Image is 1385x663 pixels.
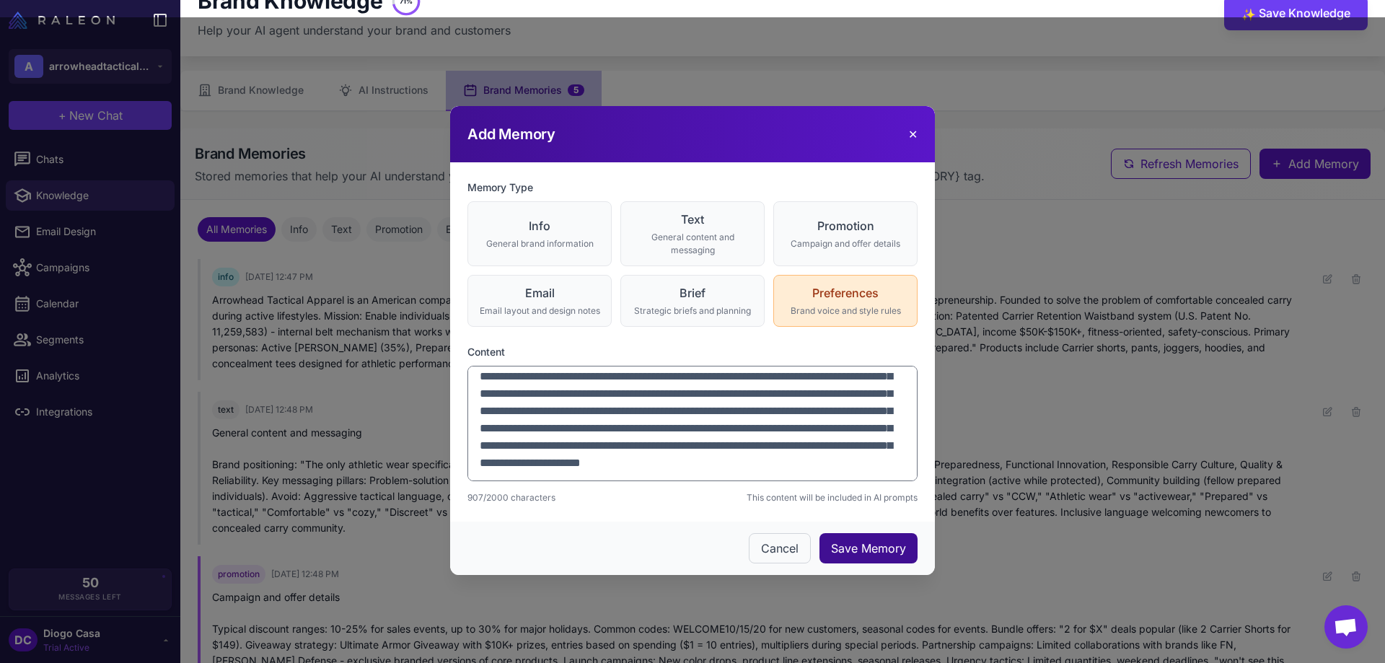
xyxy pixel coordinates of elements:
[477,304,602,317] div: Email layout and design notes
[749,533,811,563] button: Cancel
[630,211,755,228] div: Text
[477,217,602,234] div: Info
[1241,6,1253,17] span: ✨
[773,201,918,266] button: PromotionCampaign and offer details
[747,491,918,504] p: This content will be included in AI prompts
[783,284,908,302] div: Preferences
[620,275,765,327] button: BriefStrategic briefs and planning
[819,533,918,563] button: Save Memory
[783,304,908,317] div: Brand voice and style rules
[908,126,918,143] button: ✕
[477,284,602,302] div: Email
[783,237,908,250] div: Campaign and offer details
[467,123,555,145] h3: Add Memory
[467,491,555,504] p: 907/2000 characters
[467,275,612,327] button: EmailEmail layout and design notes
[1324,605,1368,649] div: Open chat
[467,344,918,360] label: Content
[630,304,755,317] div: Strategic briefs and planning
[630,284,755,302] div: Brief
[9,12,120,29] a: Raleon Logo
[9,12,115,29] img: Raleon Logo
[467,180,918,196] label: Memory Type
[467,201,612,266] button: InfoGeneral brand information
[620,201,765,266] button: TextGeneral content and messaging
[783,217,908,234] div: Promotion
[773,275,918,327] button: PreferencesBrand voice and style rules
[630,231,755,257] div: General content and messaging
[477,237,602,250] div: General brand information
